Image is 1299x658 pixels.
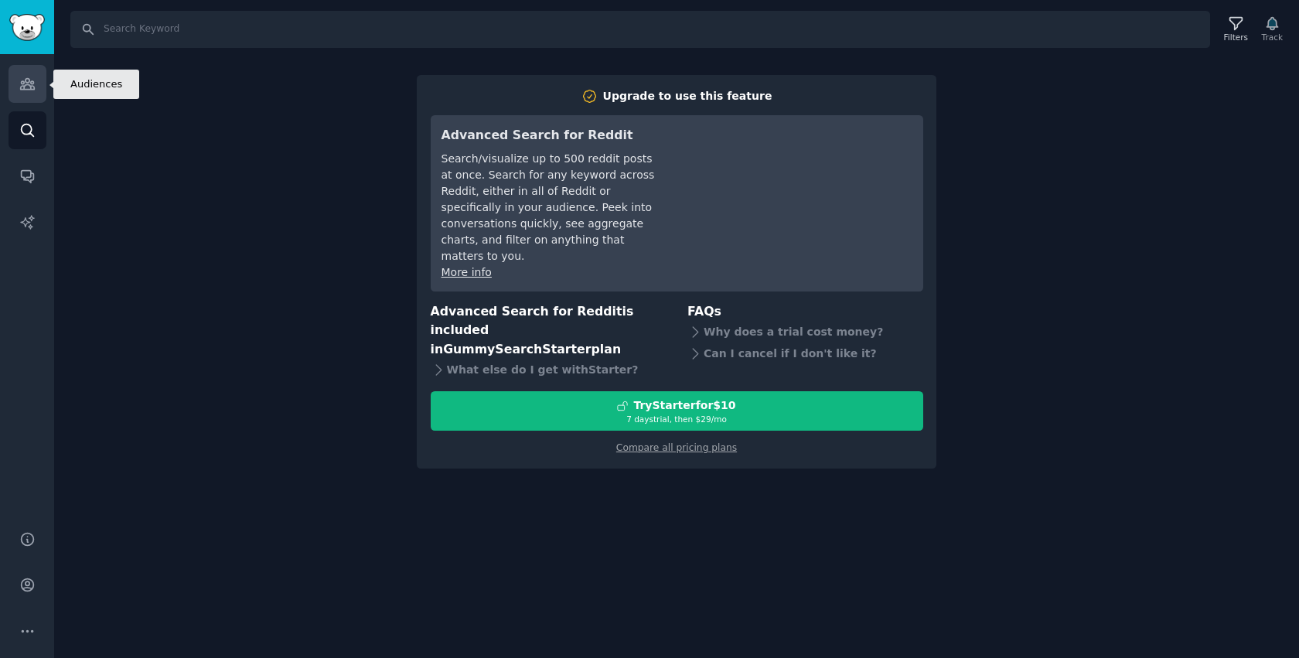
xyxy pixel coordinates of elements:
a: Compare all pricing plans [616,442,737,453]
h3: Advanced Search for Reddit [442,126,659,145]
button: TryStarterfor$107 daystrial, then $29/mo [431,391,923,431]
div: 7 days trial, then $ 29 /mo [431,414,922,424]
span: GummySearch Starter [443,342,591,356]
iframe: YouTube video player [680,126,912,242]
div: Can I cancel if I don't like it? [687,343,923,364]
a: More info [442,266,492,278]
div: Search/visualize up to 500 reddit posts at once. Search for any keyword across Reddit, either in ... [442,151,659,264]
div: Upgrade to use this feature [603,88,772,104]
h3: Advanced Search for Reddit is included in plan [431,302,667,360]
div: Filters [1224,32,1248,43]
h3: FAQs [687,302,923,322]
div: What else do I get with Starter ? [431,359,667,380]
div: Try Starter for $10 [633,397,735,414]
input: Search Keyword [70,11,1210,48]
img: GummySearch logo [9,14,45,41]
div: Why does a trial cost money? [687,321,923,343]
